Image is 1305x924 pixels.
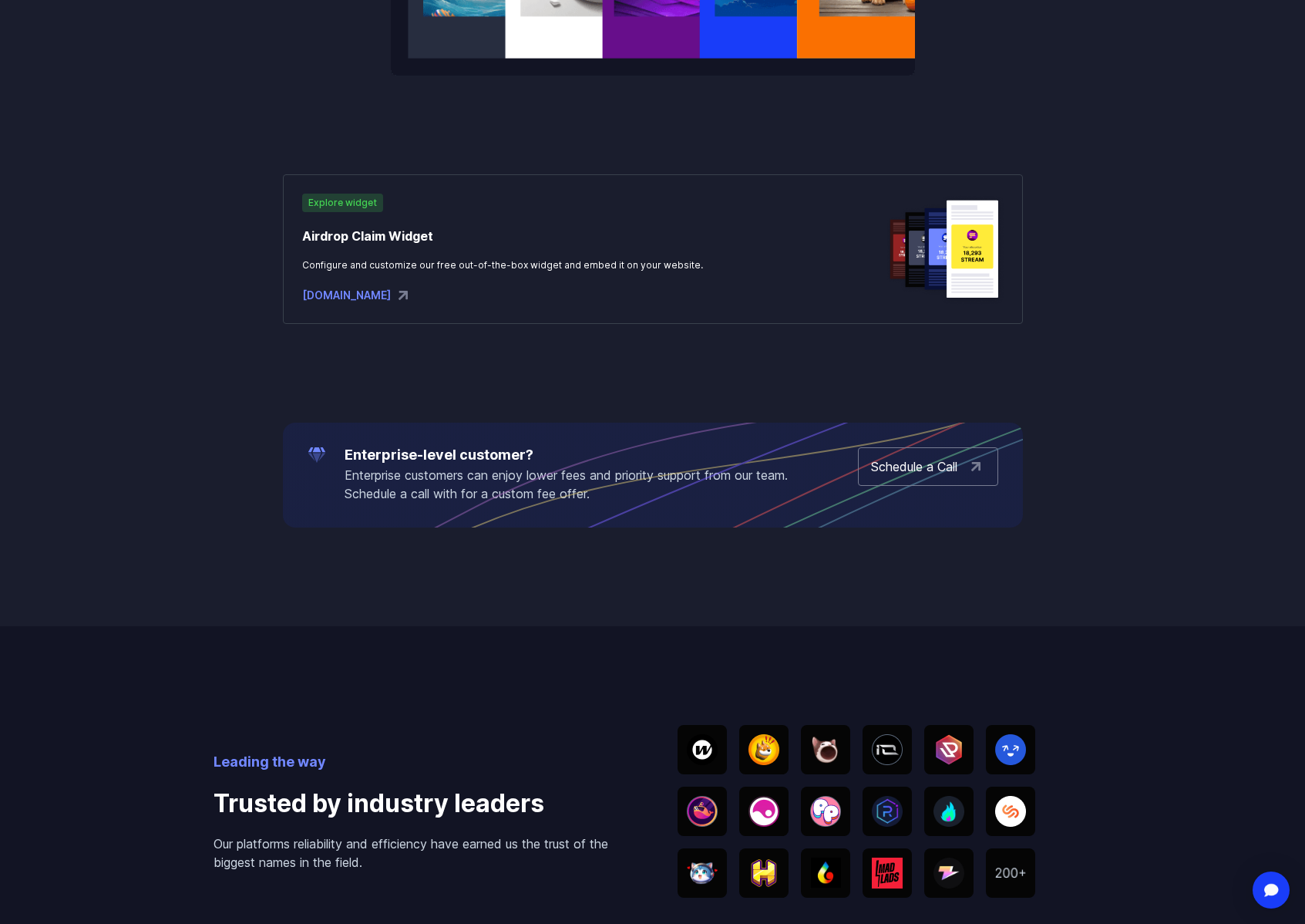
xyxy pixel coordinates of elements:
img: Popcat [810,734,841,765]
img: MadLads [872,858,903,889]
img: 200+ [995,868,1026,878]
img: Pool Party [810,796,841,827]
img: SEND [995,734,1026,765]
img: Elixir Games [748,796,779,827]
img: BONK [748,734,779,765]
img: IOnet [872,734,903,765]
img: WEN [687,862,718,885]
img: SolBlaze [933,796,964,827]
p: Leading the way [214,751,628,773]
p: Schedule a Call [871,457,957,476]
div: Explore widget [302,194,383,212]
img: UpRock [933,734,964,765]
img: arrow [394,286,412,305]
img: Wornhole [687,734,718,765]
div: [DOMAIN_NAME] [302,286,703,305]
p: Our platforms reliability and efficiency have earned us the trust of the biggest names in the field. [214,835,628,872]
img: Solend [995,796,1026,827]
div: Open Intercom Messenger [1253,872,1290,909]
div: Configure and customize our free out-of-the-box widget and embed it on your website. [302,259,703,271]
img: arrow [967,457,985,476]
a: [DOMAIN_NAME]arrow [302,286,703,305]
img: Airdrop Widget Cards [885,194,1004,305]
img: Radyum [872,796,903,827]
h4: Trusted by industry leaders [214,785,628,822]
div: Airdrop Claim Widget [302,227,703,245]
img: Honeyland [748,859,779,887]
a: Schedule a Call [858,447,998,486]
img: Zeus [933,858,964,889]
img: Turbos [810,858,841,889]
img: Whales market [687,796,718,827]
